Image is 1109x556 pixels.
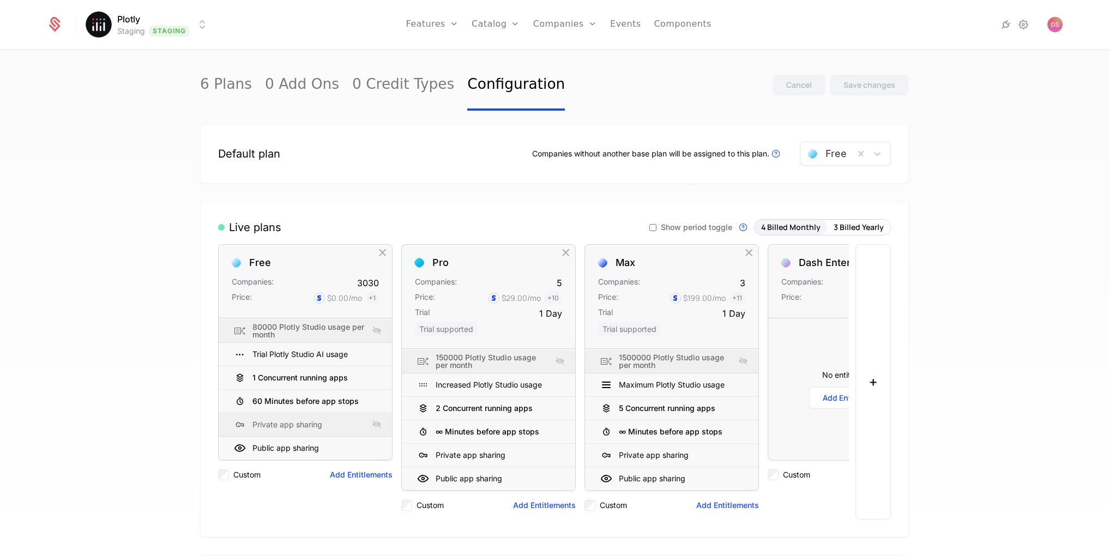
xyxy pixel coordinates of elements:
div: Trial Plotly Studio AI usage [219,343,392,366]
div: $199.00 /mo [683,293,726,304]
label: Custom [600,500,627,511]
div: Private app sharing [219,413,392,437]
div: 80000 Plotly Studio usage per month [219,319,392,343]
a: Integrations [999,18,1012,31]
div: Public app sharing [619,473,685,484]
div: Hide Entitlement [553,472,566,486]
span: Trial supported [598,322,661,336]
button: Add Entitlements [696,500,759,511]
div: Public app sharing [436,473,502,484]
div: 3030 [357,276,379,289]
div: Private app sharing [585,444,758,467]
div: 1500000 Plotly Studio usage per month [585,350,758,373]
div: Companies without another base plan will be assigned to this plan. [532,147,782,160]
span: Plotly [117,13,140,26]
img: Daniel Anton Suchy [1047,17,1063,32]
div: Price: [415,292,435,305]
div: MaxCompanies:3Price:$199.00/mo+11Trial1 Day Trial supported1500000 Plotly Studio usage per monthM... [584,244,759,519]
div: Hide Entitlement [553,425,566,439]
div: Save changes [843,80,895,90]
div: Price: [781,292,801,305]
div: Hide Entitlement [553,378,566,392]
div: Hide Entitlement [553,448,566,462]
div: Private app sharing [619,450,689,461]
div: Private app sharing [402,444,575,467]
div: Dash EnterpriseCompanies:Price:No entitlement yetAdd EntitlementsCustom [768,244,942,519]
div: Increased Plotly Studio usage [436,379,542,390]
div: Dash Enterprise [799,258,875,268]
span: Show period toggle [661,223,732,231]
div: Show Entitlement [553,354,566,368]
div: ∞ Minutes before app stops [402,420,575,444]
div: Private app sharing [436,450,505,461]
button: Open user button [1047,17,1063,32]
span: + 1 [365,292,379,305]
button: + [855,244,891,519]
div: Live plans [218,220,281,235]
div: Maximum Plotly Studio usage [585,373,758,397]
div: Hide Entitlement [370,394,383,408]
div: Hide Entitlement [737,472,750,486]
span: Trial supported [415,322,478,336]
div: Hide Entitlement [370,441,383,455]
div: $29.00 /mo [502,293,541,304]
div: FreeCompanies:3030Price:$0.00/mo+180000 Plotly Studio usage per monthTrial Plotly Studio AI usage... [218,244,393,519]
div: Hide Entitlement [737,425,750,439]
div: Public app sharing [585,467,758,491]
div: 60 Minutes before app stops [252,397,359,405]
div: 60 Minutes before app stops [219,390,392,413]
div: Trial Plotly Studio AI usage [252,349,348,360]
button: Save changes [830,74,909,96]
div: Show Entitlement [737,354,750,368]
div: ProCompanies:5Price:$29.00/mo+10Trial1 Day Trial supported150000 Plotly Studio usage per monthInc... [401,244,576,519]
button: Add Entitlements [330,469,393,480]
div: Hide Entitlement [737,401,750,415]
div: Trial [415,307,430,320]
div: ∞ Minutes before app stops [619,428,722,436]
div: 1500000 Plotly Studio usage per month [619,354,732,369]
div: Hide Entitlement [553,401,566,415]
div: Hide Entitlement [370,347,383,361]
button: Select environment [89,13,209,37]
div: ∞ Minutes before app stops [436,428,539,436]
div: Price: [598,292,618,305]
div: Hide Entitlement [737,378,750,392]
a: 0 Credit Types [352,59,454,111]
button: Cancel [773,74,825,96]
div: Public app sharing [402,467,575,491]
div: Companies: [232,276,274,289]
span: Staging [149,26,189,37]
div: Default plan [218,146,280,161]
div: Show Entitlement [370,324,383,338]
div: ∞ Minutes before app stops [585,420,758,444]
div: 2 Concurrent running apps [402,397,575,420]
label: Custom [783,469,810,480]
img: Plotly [86,11,112,38]
div: Public app sharing [252,443,319,454]
button: 4 Billed Monthly [755,220,827,235]
div: 5 Concurrent running apps [585,397,758,420]
button: Add Entitlements [513,500,576,511]
a: 0 Add Ons [265,59,339,111]
div: Companies: [781,276,823,289]
div: 150000 Plotly Studio usage per month [402,350,575,373]
div: Free [249,258,271,268]
div: $0.00 /mo [327,293,362,304]
div: Cancel [786,80,812,90]
a: Configuration [467,59,565,111]
div: 5 Concurrent running apps [619,404,715,412]
div: Pro [432,258,449,268]
div: 2 Concurrent running apps [436,404,533,412]
div: 1 Concurrent running apps [219,366,392,390]
div: 80000 Plotly Studio usage per month [252,323,366,339]
div: 1 Concurrent running apps [252,374,348,382]
div: Public app sharing [219,437,392,460]
div: No entitlement yet [781,370,929,380]
div: 5 [557,276,562,289]
div: Max [616,258,635,268]
span: + 11 [729,292,745,305]
div: Price: [232,292,252,305]
div: Private app sharing [252,419,322,430]
div: 150000 Plotly Studio usage per month [436,354,549,369]
span: + 10 [544,292,562,305]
